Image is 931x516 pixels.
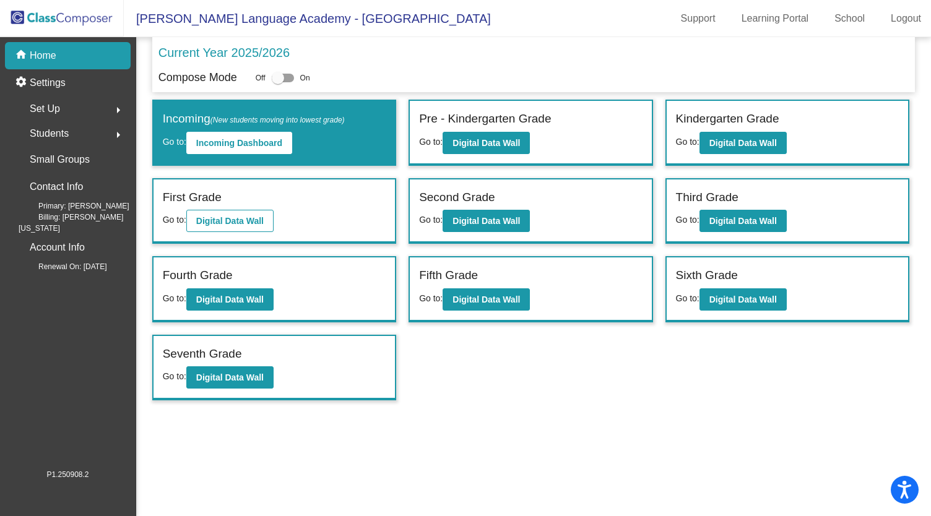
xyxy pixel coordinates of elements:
[163,137,186,147] span: Go to:
[699,210,787,232] button: Digital Data Wall
[111,127,126,142] mat-icon: arrow_right
[30,178,83,196] p: Contact Info
[256,72,266,84] span: Off
[30,75,66,90] p: Settings
[453,295,520,304] b: Digital Data Wall
[676,110,779,128] label: Kindergarten Grade
[443,132,530,154] button: Digital Data Wall
[699,288,787,311] button: Digital Data Wall
[453,138,520,148] b: Digital Data Wall
[709,138,777,148] b: Digital Data Wall
[163,215,186,225] span: Go to:
[30,100,60,118] span: Set Up
[210,116,345,124] span: (New students moving into lowest grade)
[709,295,777,304] b: Digital Data Wall
[196,138,282,148] b: Incoming Dashboard
[158,69,237,86] p: Compose Mode
[163,267,233,285] label: Fourth Grade
[30,125,69,142] span: Students
[196,295,264,304] b: Digital Data Wall
[709,216,777,226] b: Digital Data Wall
[825,9,875,28] a: School
[443,210,530,232] button: Digital Data Wall
[30,48,56,63] p: Home
[111,103,126,118] mat-icon: arrow_right
[676,189,738,207] label: Third Grade
[676,137,699,147] span: Go to:
[158,43,290,62] p: Current Year 2025/2026
[163,189,222,207] label: First Grade
[732,9,819,28] a: Learning Portal
[419,215,443,225] span: Go to:
[163,293,186,303] span: Go to:
[676,267,738,285] label: Sixth Grade
[124,9,491,28] span: [PERSON_NAME] Language Academy - [GEOGRAPHIC_DATA]
[163,345,242,363] label: Seventh Grade
[163,110,345,128] label: Incoming
[19,212,131,234] span: Billing: [PERSON_NAME][US_STATE]
[15,75,30,90] mat-icon: settings
[196,216,264,226] b: Digital Data Wall
[671,9,725,28] a: Support
[419,110,551,128] label: Pre - Kindergarten Grade
[699,132,787,154] button: Digital Data Wall
[15,48,30,63] mat-icon: home
[419,137,443,147] span: Go to:
[30,151,90,168] p: Small Groups
[186,210,274,232] button: Digital Data Wall
[186,366,274,389] button: Digital Data Wall
[196,372,264,382] b: Digital Data Wall
[186,132,292,154] button: Incoming Dashboard
[676,215,699,225] span: Go to:
[419,267,478,285] label: Fifth Grade
[443,288,530,311] button: Digital Data Wall
[19,200,129,212] span: Primary: [PERSON_NAME]
[19,261,106,272] span: Renewal On: [DATE]
[30,239,85,256] p: Account Info
[300,72,310,84] span: On
[419,189,495,207] label: Second Grade
[676,293,699,303] span: Go to:
[163,371,186,381] span: Go to:
[453,216,520,226] b: Digital Data Wall
[881,9,931,28] a: Logout
[186,288,274,311] button: Digital Data Wall
[419,293,443,303] span: Go to:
